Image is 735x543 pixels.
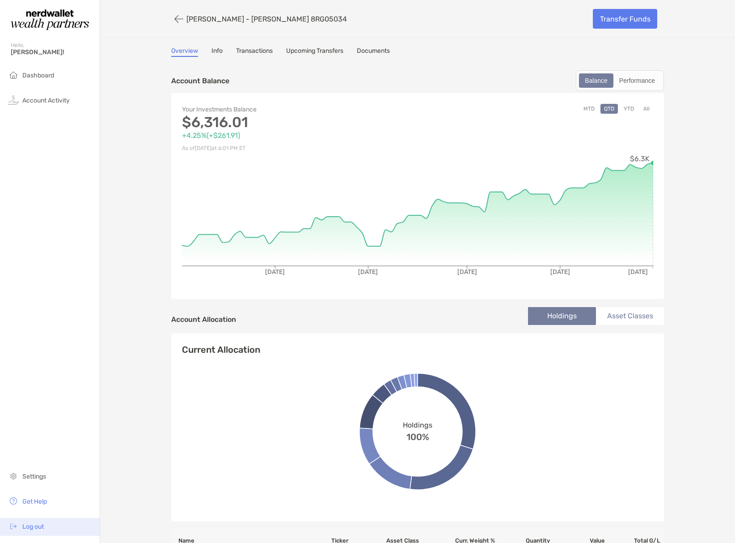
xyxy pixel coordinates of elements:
p: [PERSON_NAME] - [PERSON_NAME] 8RG05034 [186,15,347,23]
img: get-help icon [8,496,19,506]
p: Your Investments Balance [182,104,418,115]
a: Info [211,47,223,57]
tspan: [DATE] [265,268,285,276]
span: Account Activity [22,97,70,104]
a: Transactions [236,47,273,57]
button: All [640,104,653,114]
img: activity icon [8,94,19,105]
li: Asset Classes [596,307,664,325]
img: household icon [8,69,19,80]
span: 100% [406,429,429,442]
span: Holdings [403,421,432,429]
p: +4.25% ( +$261.91 ) [182,130,418,141]
a: Upcoming Transfers [286,47,343,57]
div: Performance [614,74,660,87]
tspan: [DATE] [358,268,378,276]
span: Settings [22,473,46,480]
h4: Current Allocation [182,344,260,355]
button: QTD [600,104,618,114]
a: Transfer Funds [593,9,657,29]
li: Holdings [528,307,596,325]
span: Dashboard [22,72,54,79]
p: $6,316.01 [182,117,418,128]
span: Log out [22,523,44,530]
tspan: [DATE] [550,268,570,276]
p: Account Balance [171,75,229,86]
div: segmented control [576,70,664,91]
button: MTD [580,104,598,114]
img: Zoe Logo [11,4,89,36]
p: As of [DATE] at 6:01 PM ET [182,143,418,154]
span: Get Help [22,498,47,505]
tspan: [DATE] [628,268,648,276]
span: [PERSON_NAME]! [11,48,94,56]
a: Documents [357,47,390,57]
img: logout icon [8,521,19,531]
div: Balance [580,74,612,87]
h4: Account Allocation [171,315,236,324]
a: Overview [171,47,198,57]
tspan: [DATE] [457,268,477,276]
button: YTD [620,104,638,114]
tspan: $6.3K [630,154,650,163]
img: settings icon [8,470,19,481]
